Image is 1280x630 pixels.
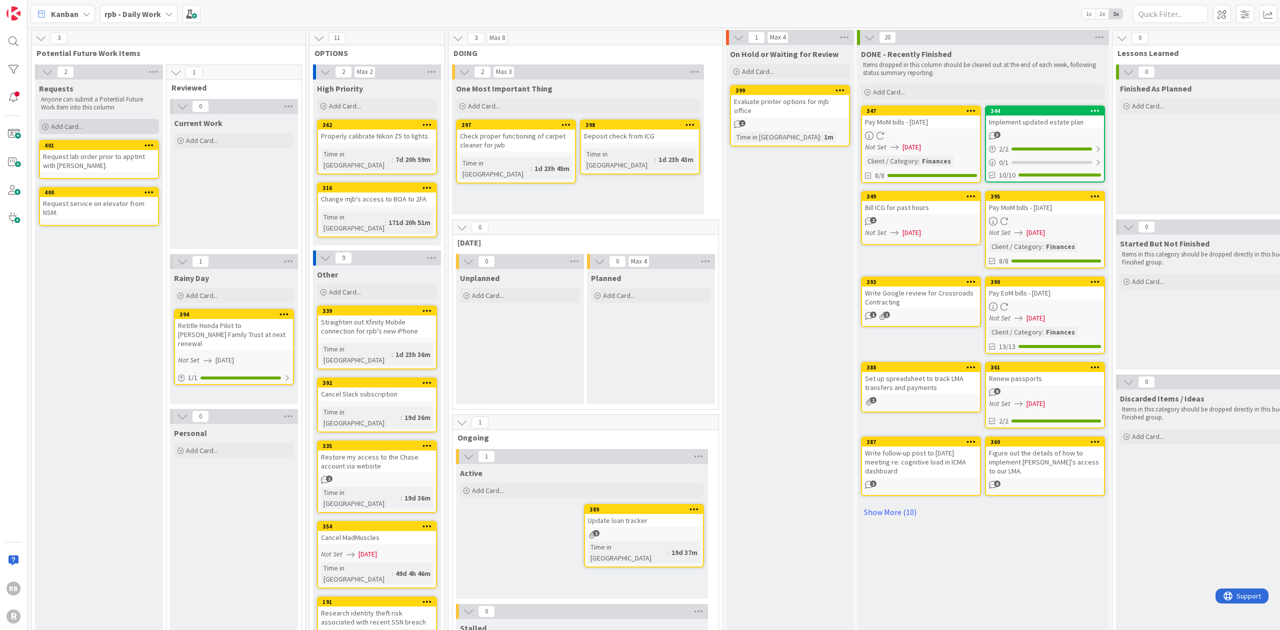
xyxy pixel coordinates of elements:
span: Add Card... [186,446,218,455]
div: 191 [322,598,436,605]
div: Max 4 [631,259,646,264]
span: Add Card... [1132,432,1164,441]
div: 393 [862,277,980,286]
span: Personal [174,428,207,438]
div: 361Renew passports [986,363,1104,385]
div: 392Cancel Slack subscription [318,378,436,400]
span: Planned [591,273,621,283]
div: 360 [986,437,1104,446]
i: Not Set [865,228,886,237]
a: Show More (10) [861,504,1105,520]
a: 339Straighten out Xfinity Mobile connection for rpb's new iPhoneTime in [GEOGRAPHIC_DATA]:1d 23h 36m [317,305,437,369]
span: : [400,492,402,503]
span: Add Card... [186,136,218,145]
span: 0 / 1 [999,157,1008,168]
div: 347 [862,106,980,115]
div: Implement updated estate plan [986,115,1104,128]
div: 390Pay EoM bills - [DATE] [986,277,1104,299]
span: 8 [994,480,1000,487]
div: 354 [322,523,436,530]
span: 1 [883,311,890,318]
div: 388Set up spreadsheet to track LMA transfers and payments [862,363,980,394]
a: 398Deposit check from ICGTime in [GEOGRAPHIC_DATA]:1d 23h 43m [580,119,700,174]
span: 1 [870,397,876,403]
i: Not Set [989,399,1010,408]
span: : [654,154,656,165]
span: OPTIONS [314,48,432,58]
span: Finished As Planned [1120,83,1191,93]
div: 362 [322,121,436,128]
a: 400Request service on elevator from NSM. [39,187,159,226]
span: 0 [1138,376,1155,388]
span: Add Card... [742,67,774,76]
span: 20 [879,31,896,43]
span: Add Card... [468,101,500,110]
div: 1d 23h 45m [532,163,572,174]
span: : [530,163,532,174]
div: 395 [990,193,1104,200]
div: 339 [318,306,436,315]
div: 349 [862,192,980,201]
span: DOING [453,48,710,58]
span: 11 [328,32,345,44]
a: 349Bill ICG for past hoursNot Set[DATE] [861,191,981,245]
div: 400 [40,188,158,197]
span: [DATE] [215,355,234,365]
span: 1x [1082,9,1095,19]
span: Add Card... [329,287,361,296]
span: Add Card... [51,122,83,131]
span: Unplanned [460,273,499,283]
div: 401 [44,142,158,149]
p: Anyone can submit a Potential Future Work Item into this column [41,95,157,112]
div: 19d 37m [669,547,700,558]
span: 0 [1138,66,1155,78]
div: Time in [GEOGRAPHIC_DATA] [321,211,384,233]
a: 389Update loan trackerTime in [GEOGRAPHIC_DATA]:19d 37m [584,504,704,567]
div: Time in [GEOGRAPHIC_DATA] [321,487,400,509]
div: 0/1 [986,156,1104,169]
div: 399Evaluate printer options for mjb office [731,86,849,117]
span: : [384,217,386,228]
span: One Most Important Thing [456,83,552,93]
div: 1d 23h 43m [656,154,696,165]
span: [DATE] [358,549,377,559]
a: 399Evaluate printer options for mjb officeTime in [GEOGRAPHIC_DATA]:1m [730,85,850,146]
div: 395 [986,192,1104,201]
span: Discarded Items / Ideas [1120,393,1204,403]
span: Add Card... [472,291,504,300]
div: Finances [1043,326,1077,337]
div: Client / Category [989,326,1042,337]
div: 354 [318,522,436,531]
div: 389 [589,506,703,513]
div: 392 [318,378,436,387]
div: 398 [581,120,699,129]
div: Research identity theft risk associated with recent SSN breach [318,606,436,628]
span: 0 [471,221,488,233]
span: 0 [609,255,626,267]
div: Renew passports [986,372,1104,385]
div: 387 [866,438,980,445]
div: Properly calibrate Nikon Z5 to lights. [318,129,436,142]
span: : [918,155,919,166]
span: : [820,131,821,142]
div: 399 [735,87,849,94]
a: 394Retitle Honda Pilot to [PERSON_NAME] Family Trust at next renewalNot Set[DATE]1/1 [174,309,294,385]
div: Set up spreadsheet to track LMA transfers and payments [862,372,980,394]
div: 1m [821,131,836,142]
div: Pay MoM bills - [DATE] [986,201,1104,214]
div: Deposit check from ICG [581,129,699,142]
div: Time in [GEOGRAPHIC_DATA] [321,148,391,170]
div: 339Straighten out Xfinity Mobile connection for rpb's new iPhone [318,306,436,337]
div: 392 [322,379,436,386]
div: 360 [990,438,1104,445]
a: 344Implement updated estate plan2/20/110/10 [985,105,1105,182]
div: Cancel Slack subscription [318,387,436,400]
span: [DATE] [902,142,921,152]
div: 398 [585,121,699,128]
span: 2 [870,217,876,223]
img: Visit kanbanzone.com [6,6,20,20]
i: Not Set [865,142,886,151]
span: 2 / 2 [999,144,1008,154]
div: Time in [GEOGRAPHIC_DATA] [588,541,667,563]
span: 2x [1095,9,1109,19]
